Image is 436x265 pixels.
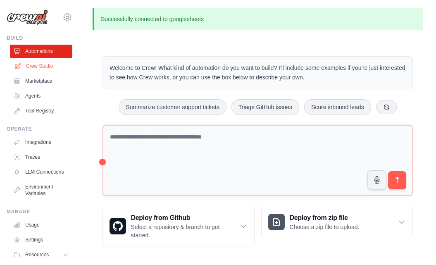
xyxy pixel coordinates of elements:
a: Usage [10,218,72,232]
button: Score inbound leads [304,99,371,115]
div: Build [7,35,72,41]
h3: Deploy from Github [131,213,239,223]
a: Marketplace [10,74,72,88]
a: Environment Variables [10,180,72,200]
a: Automations [10,45,72,58]
a: Tool Registry [10,104,72,117]
div: Manage [7,208,72,215]
p: Welcome to Crew! What kind of automation do you want to build? I'll include some examples if you'... [110,63,406,82]
a: Traces [10,150,72,164]
span: Resources [25,251,49,258]
button: Summarize customer support tickets [119,99,226,115]
img: Logo [7,10,48,25]
p: Successfully connected to googlesheets [93,8,423,30]
div: Operate [7,126,72,132]
a: LLM Connections [10,165,72,179]
a: Agents [10,89,72,103]
p: Select a repository & branch to get started. [131,223,239,239]
button: Triage GitHub issues [231,99,299,115]
a: Integrations [10,136,72,149]
button: Resources [10,248,72,261]
a: Settings [10,233,72,246]
a: Crew Studio [11,60,73,73]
